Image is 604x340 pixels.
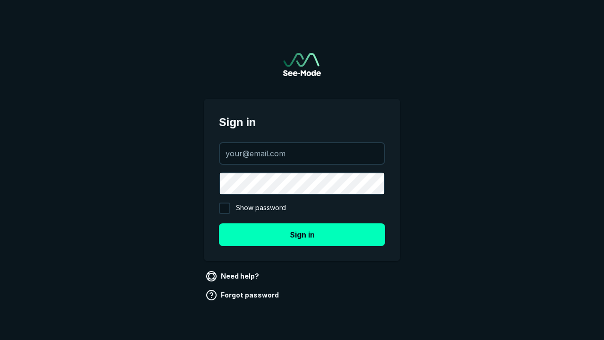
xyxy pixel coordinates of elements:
[236,203,286,214] span: Show password
[204,269,263,284] a: Need help?
[220,143,384,164] input: your@email.com
[283,53,321,76] a: Go to sign in
[204,288,283,303] a: Forgot password
[219,223,385,246] button: Sign in
[219,114,385,131] span: Sign in
[283,53,321,76] img: See-Mode Logo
